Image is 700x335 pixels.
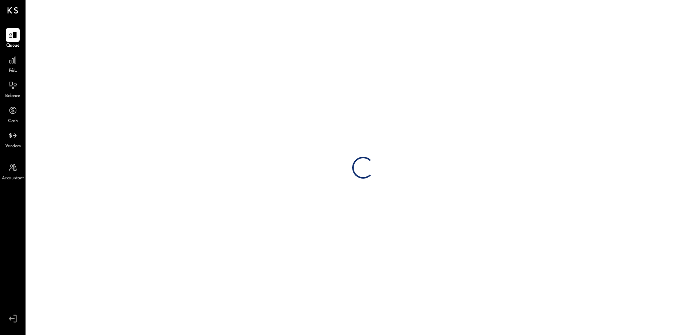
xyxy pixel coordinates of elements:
a: Balance [0,78,25,100]
a: Cash [0,104,25,125]
span: Accountant [2,175,24,182]
a: P&L [0,53,25,74]
span: Vendors [5,143,21,150]
span: P&L [9,68,17,74]
a: Accountant [0,161,25,182]
span: Cash [8,118,17,125]
span: Balance [5,93,20,100]
a: Vendors [0,129,25,150]
span: Queue [6,43,20,49]
a: Queue [0,28,25,49]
